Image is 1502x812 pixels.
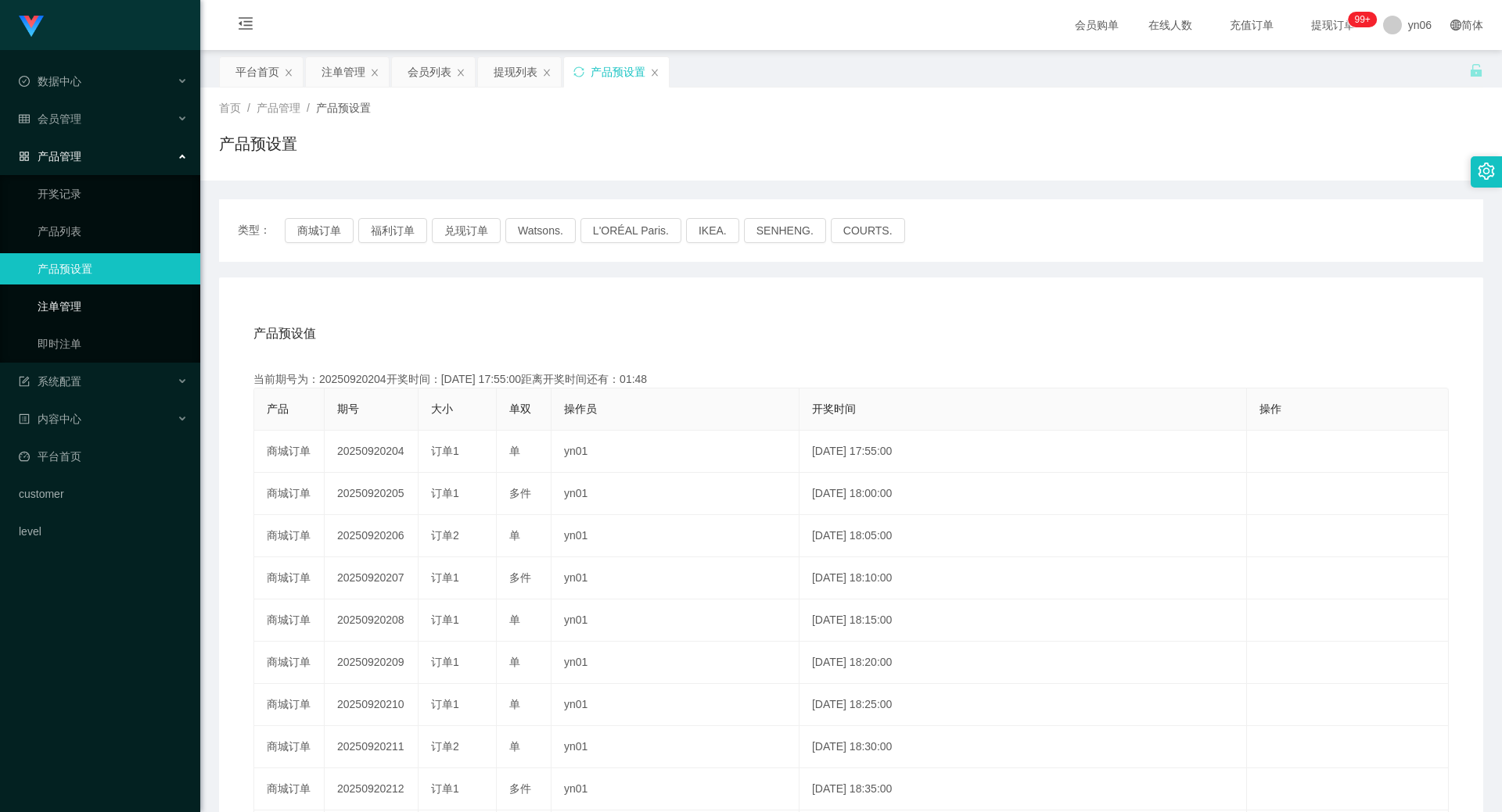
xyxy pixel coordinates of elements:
[38,291,188,322] a: 注单管理
[254,557,325,599] td: 商城订单
[19,150,81,163] span: 产品管理
[552,768,800,810] td: yn01
[254,684,325,726] td: 商城订单
[19,516,188,547] a: level
[325,726,419,768] td: 20250920211
[1303,20,1363,30] span: 提现订单
[254,515,325,557] td: 商城订单
[19,76,30,87] i: 图标: check-circle-o
[408,57,451,87] div: 会员列表
[431,698,459,710] span: 订单1
[431,529,459,542] span: 订单2
[19,375,81,388] span: 系统配置
[505,218,576,243] button: Watsons.
[1450,20,1461,30] i: 图标: global
[509,445,520,457] span: 单
[370,68,379,77] i: 图标: close
[509,529,520,542] span: 单
[744,218,826,243] button: SENHENG.
[494,57,537,87] div: 提现列表
[267,402,289,415] span: 产品
[800,515,1247,557] td: [DATE] 18:05:00
[325,557,419,599] td: 20250920207
[552,557,800,599] td: yn01
[1348,12,1376,27] sup: 304
[800,768,1247,810] td: [DATE] 18:35:00
[325,599,419,642] td: 20250920208
[509,402,531,415] span: 单双
[325,642,419,684] td: 20250920209
[219,132,297,156] h1: 产品预设置
[431,613,459,626] span: 订单1
[253,371,1449,388] div: 当前期号为：20250920204开奖时间：[DATE] 17:55:00距离开奖时间还有：01:48
[552,684,800,726] td: yn01
[38,178,188,209] a: 开奖记录
[358,218,427,243] button: 福利订单
[573,66,584,77] i: 图标: sync
[254,642,325,684] td: 商城订单
[1259,402,1281,415] span: 操作
[509,613,520,626] span: 单
[431,656,459,668] span: 订单1
[686,218,739,243] button: IKEA.
[542,68,552,77] i: 图标: close
[552,726,800,768] td: yn01
[800,557,1247,599] td: [DATE] 18:10:00
[19,16,44,38] img: logo.9652507e.png
[800,431,1247,473] td: [DATE] 17:55:00
[1141,20,1200,30] span: 在线人数
[19,413,81,425] span: 内容中心
[431,782,459,795] span: 订单1
[325,473,419,515] td: 20250920205
[254,473,325,515] td: 商城订单
[19,151,30,162] i: 图标: appstore-o
[431,571,459,584] span: 订单1
[38,253,188,284] a: 产品预设置
[1222,20,1281,30] span: 充值订单
[580,218,681,243] button: L'ORÉAL Paris.
[325,515,419,557] td: 20250920206
[19,478,188,510] a: customer
[650,68,659,77] i: 图标: close
[509,740,520,753] span: 单
[812,402,856,415] span: 开奖时间
[591,57,645,87] div: 产品预设置
[254,726,325,768] td: 商城订单
[254,768,325,810] td: 商城订单
[456,68,465,77] i: 图标: close
[235,57,279,87] div: 平台首页
[800,684,1247,726] td: [DATE] 18:25:00
[257,102,300,114] span: 产品管理
[284,68,293,77] i: 图标: close
[552,431,800,473] td: yn01
[831,218,905,243] button: COURTS.
[19,376,30,387] i: 图标: form
[19,113,81,125] span: 会员管理
[254,599,325,642] td: 商城订单
[800,473,1247,515] td: [DATE] 18:00:00
[285,218,354,243] button: 商城订单
[19,75,81,88] span: 数据中心
[800,726,1247,768] td: [DATE] 18:30:00
[800,642,1247,684] td: [DATE] 18:20:00
[38,216,188,247] a: 产品列表
[38,328,188,359] a: 即时注单
[316,102,371,114] span: 产品预设置
[325,768,419,810] td: 20250920212
[1478,163,1495,180] i: 图标: setting
[564,402,597,415] span: 操作员
[431,487,459,499] span: 订单1
[509,698,520,710] span: 单
[509,656,520,668] span: 单
[307,102,310,114] span: /
[431,740,459,753] span: 订单2
[431,402,453,415] span: 大小
[552,515,800,557] td: yn01
[509,487,531,499] span: 多件
[432,218,501,243] button: 兑现订单
[254,431,325,473] td: 商城订单
[552,473,800,515] td: yn01
[219,102,241,114] span: 首页
[322,57,365,87] div: 注单管理
[19,413,30,424] i: 图标: profile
